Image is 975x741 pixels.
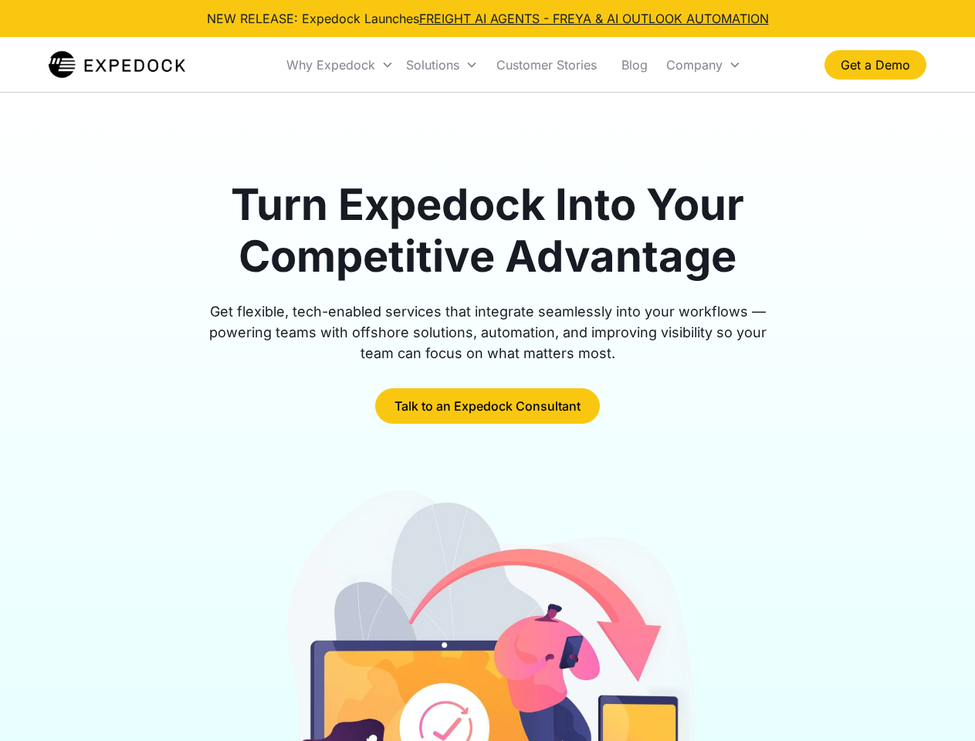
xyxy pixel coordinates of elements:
[406,57,459,73] div: Solutions
[419,11,769,26] a: FREIGHT AI AGENTS - FREYA & AI OUTLOOK AUTOMATION
[49,49,185,80] img: Expedock Logo
[207,9,769,28] div: NEW RELEASE: Expedock Launches
[484,39,609,91] a: Customer Stories
[609,39,660,91] a: Blog
[898,667,975,741] iframe: Chat Widget
[375,388,600,424] a: Talk to an Expedock Consultant
[191,301,784,364] div: Get flexible, tech-enabled services that integrate seamlessly into your workflows — powering team...
[280,39,400,91] div: Why Expedock
[824,50,926,80] a: Get a Demo
[400,39,484,91] div: Solutions
[49,49,185,80] a: home
[286,57,375,73] div: Why Expedock
[666,57,723,73] div: Company
[191,179,784,283] h1: Turn Expedock Into Your Competitive Advantage
[660,39,747,91] div: Company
